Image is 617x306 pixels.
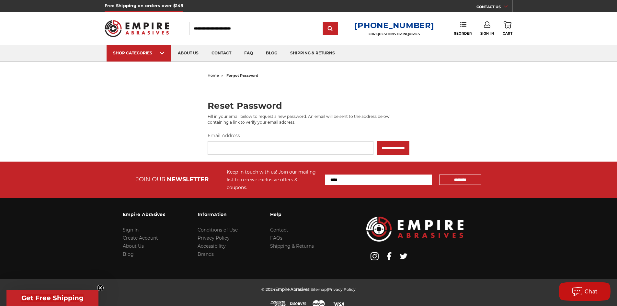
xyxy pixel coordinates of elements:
div: Keep in touch with us! Join our mailing list to receive exclusive offers & coupons. [227,168,318,191]
button: Chat [559,282,611,301]
a: Conditions of Use [198,227,238,233]
a: Reorder [454,21,472,35]
a: FAQs [270,235,282,241]
span: Chat [585,289,598,295]
img: Empire Abrasives Logo Image [366,217,463,242]
h3: Information [198,208,238,221]
a: contact [205,45,238,62]
a: Accessibility [198,243,226,249]
div: SHOP CATEGORIES [113,51,165,55]
p: © 2024 | | [261,285,356,293]
img: Empire Abrasives [105,16,169,41]
span: Empire Abrasives [275,287,309,292]
input: Submit [324,22,337,35]
h2: Reset Password [208,101,409,110]
a: Blog [123,251,134,257]
span: Reorder [454,31,472,36]
button: Close teaser [97,285,104,291]
a: Privacy Policy [198,235,230,241]
span: Sign In [480,31,494,36]
a: Contact [270,227,288,233]
a: Cart [503,21,512,36]
a: About Us [123,243,144,249]
a: Brands [198,251,214,257]
span: Cart [503,31,512,36]
a: blog [259,45,284,62]
span: JOIN OUR [136,176,166,183]
a: faq [238,45,259,62]
h3: Empire Abrasives [123,208,165,221]
a: [PHONE_NUMBER] [354,21,434,30]
a: Sitemap [311,287,327,292]
div: Get Free ShippingClose teaser [6,290,98,306]
span: Get Free Shipping [21,294,84,302]
span: NEWSLETTER [167,176,209,183]
a: Sign In [123,227,139,233]
p: FOR QUESTIONS OR INQUIRIES [354,32,434,36]
p: Fill in your email below to request a new password. An email will be sent to the address below co... [208,114,409,125]
h3: Help [270,208,314,221]
a: Create Account [123,235,158,241]
label: Email Address [208,132,409,139]
a: Shipping & Returns [270,243,314,249]
a: Privacy Policy [328,287,356,292]
a: home [208,73,219,78]
a: about us [171,45,205,62]
a: shipping & returns [284,45,341,62]
a: CONTACT US [476,3,512,12]
span: forgot password [226,73,258,78]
